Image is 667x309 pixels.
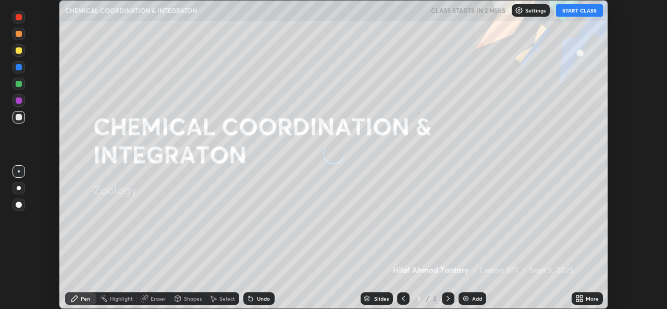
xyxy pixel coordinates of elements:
div: 2 [431,294,438,303]
div: Undo [257,296,270,301]
div: Eraser [151,296,166,301]
div: Slides [374,296,389,301]
h5: CLASS STARTS IN 2 MINS [431,6,505,15]
div: Pen [81,296,90,301]
div: / [426,295,429,302]
button: START CLASS [556,4,603,17]
div: 2 [414,295,424,302]
div: Select [219,296,235,301]
div: Highlight [110,296,133,301]
img: class-settings-icons [515,6,523,15]
div: Add [472,296,482,301]
p: CHEMICAL COORDINATION & INTEGRATON [65,6,197,15]
img: add-slide-button [462,294,470,303]
div: More [586,296,599,301]
p: Settings [525,8,546,13]
div: Shapes [184,296,202,301]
